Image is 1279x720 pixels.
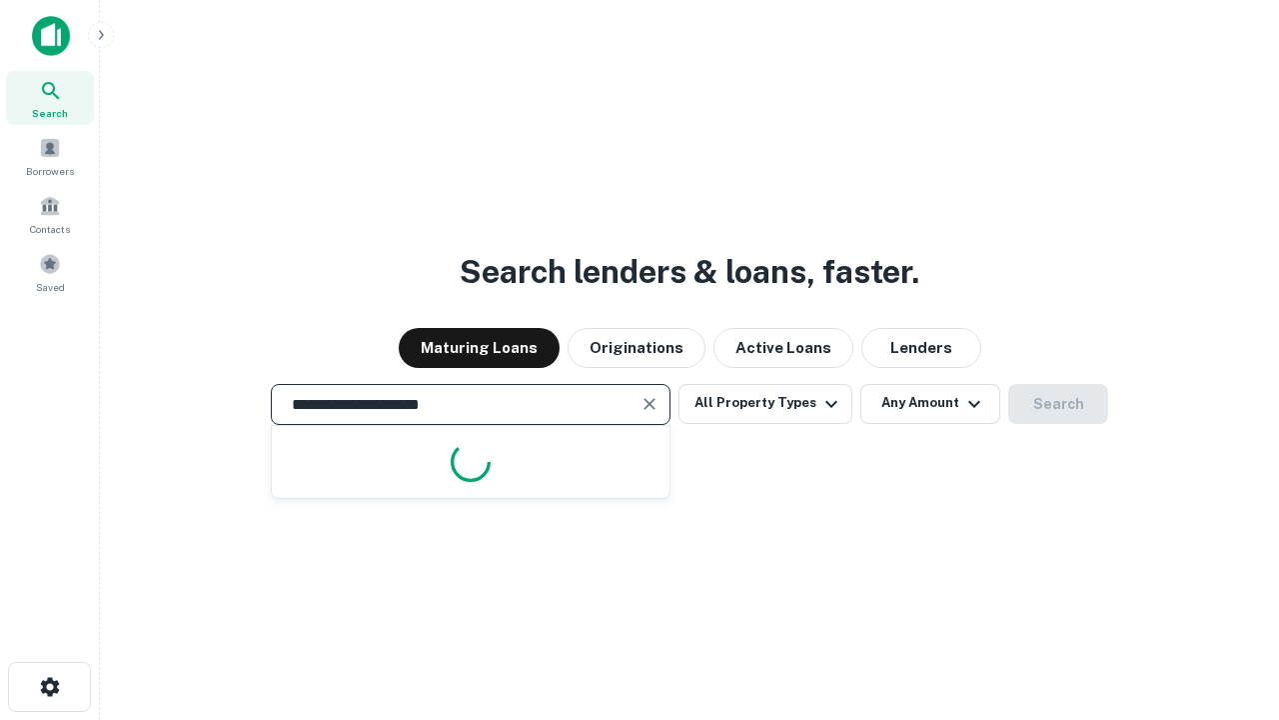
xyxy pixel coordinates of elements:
[32,105,68,121] span: Search
[713,328,853,368] button: Active Loans
[6,245,94,299] a: Saved
[30,221,70,237] span: Contacts
[460,248,919,296] h3: Search lenders & loans, faster.
[32,16,70,56] img: capitalize-icon.png
[678,384,852,424] button: All Property Types
[6,129,94,183] a: Borrowers
[36,279,65,295] span: Saved
[6,71,94,125] a: Search
[861,328,981,368] button: Lenders
[860,384,1000,424] button: Any Amount
[26,163,74,179] span: Borrowers
[568,328,705,368] button: Originations
[6,187,94,241] a: Contacts
[636,390,663,418] button: Clear
[1179,560,1279,656] iframe: Chat Widget
[399,328,560,368] button: Maturing Loans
